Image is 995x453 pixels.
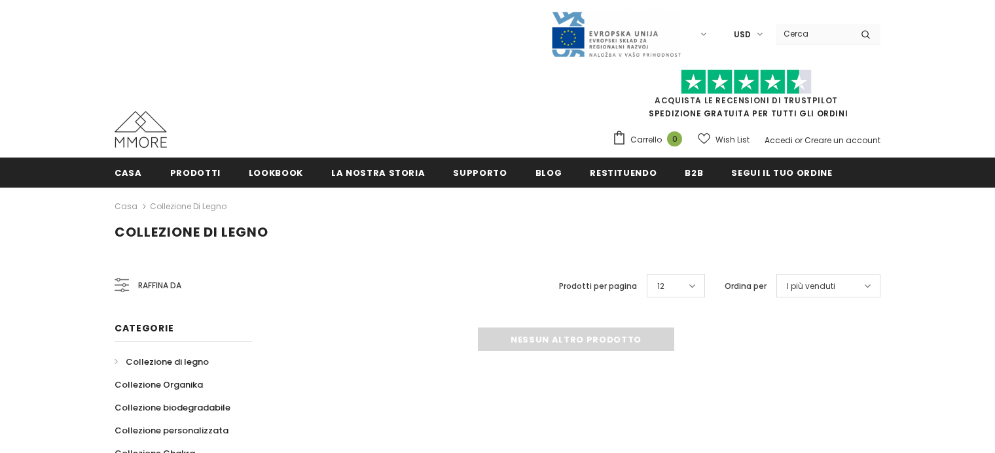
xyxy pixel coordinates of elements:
a: B2B [685,158,703,187]
a: Accedi [765,135,793,146]
span: Categorie [115,322,173,335]
span: Collezione di legno [115,223,268,241]
span: Collezione biodegradabile [115,401,230,414]
a: Collezione biodegradabile [115,396,230,419]
label: Prodotti per pagina [559,280,637,293]
a: Collezione Organika [115,373,203,396]
a: Casa [115,199,137,214]
span: La nostra storia [331,167,425,179]
a: Lookbook [249,158,303,187]
a: Segui il tuo ordine [731,158,832,187]
span: or [795,135,803,146]
img: Javni Razpis [551,10,681,58]
a: Wish List [698,128,750,151]
label: Ordina per [725,280,767,293]
a: Collezione personalizzata [115,419,228,442]
a: Javni Razpis [551,28,681,39]
a: supporto [453,158,507,187]
a: Acquista le recensioni di TrustPilot [655,95,838,106]
span: 12 [657,280,664,293]
span: Restituendo [590,167,657,179]
span: B2B [685,167,703,179]
span: Wish List [715,133,750,146]
a: Prodotti [170,158,221,187]
img: Fidati di Pilot Stars [681,69,812,95]
span: Casa [115,167,142,179]
span: USD [734,28,751,41]
span: Lookbook [249,167,303,179]
a: La nostra storia [331,158,425,187]
a: Collezione di legno [115,350,209,373]
a: Blog [535,158,562,187]
span: SPEDIZIONE GRATUITA PER TUTTI GLI ORDINI [612,75,880,119]
span: Collezione personalizzata [115,424,228,437]
span: Carrello [630,133,662,146]
a: Collezione di legno [150,201,226,212]
input: Search Site [776,24,851,43]
span: Collezione Organika [115,378,203,391]
span: Blog [535,167,562,179]
span: I più venduti [787,280,835,293]
a: Carrello 0 [612,130,689,150]
a: Casa [115,158,142,187]
span: 0 [667,131,682,146]
a: Creare un account [805,135,880,146]
img: Casi MMORE [115,111,167,148]
span: Segui il tuo ordine [731,167,832,179]
span: Raffina da [138,278,181,293]
span: Prodotti [170,167,221,179]
a: Restituendo [590,158,657,187]
span: supporto [453,167,507,179]
span: Collezione di legno [126,356,209,368]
